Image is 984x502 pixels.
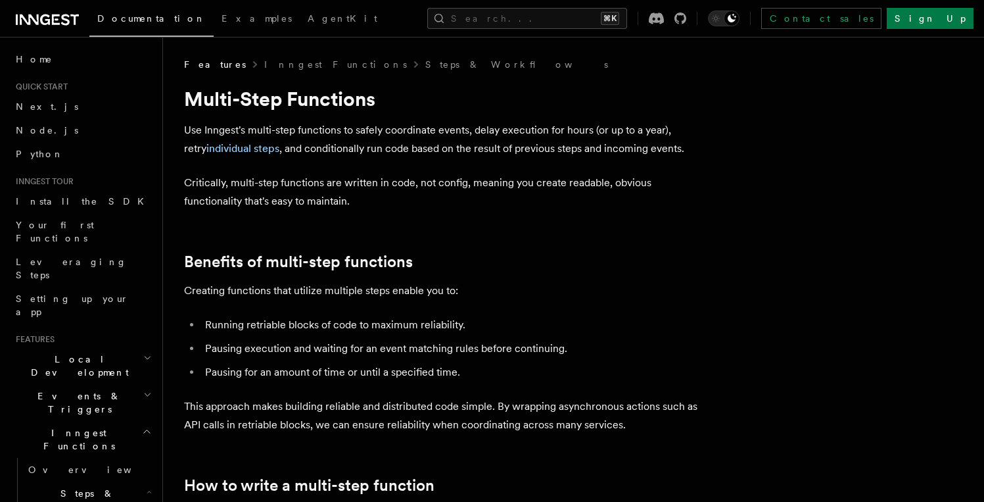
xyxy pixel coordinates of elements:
p: Creating functions that utilize multiple steps enable you to: [184,282,710,300]
span: Next.js [16,101,78,112]
button: Events & Triggers [11,384,154,421]
p: Critically, multi-step functions are written in code, not config, meaning you create readable, ob... [184,174,710,211]
a: Steps & Workflows [425,58,608,71]
button: Inngest Functions [11,421,154,458]
a: individual steps [206,142,279,155]
a: Inngest Functions [264,58,407,71]
li: Pausing execution and waiting for an event matching rules before continuing. [201,339,710,358]
a: Leveraging Steps [11,250,154,287]
a: Node.js [11,118,154,142]
a: Overview [23,458,154,482]
span: Install the SDK [16,196,152,207]
a: Examples [214,4,300,36]
a: Next.js [11,95,154,118]
a: Your first Functions [11,213,154,250]
a: Contact sales [761,8,881,29]
span: Inngest Functions [11,426,142,453]
span: Home [16,53,53,66]
span: Setting up your app [16,293,129,317]
span: Node.js [16,125,78,136]
a: Python [11,142,154,166]
span: AgentKit [308,13,377,24]
a: Install the SDK [11,189,154,213]
span: Overview [28,464,164,475]
a: Setting up your app [11,287,154,324]
li: Running retriable blocks of code to maximum reliability. [201,316,710,334]
p: This approach makes building reliable and distributed code simple. By wrapping asynchronous actio... [184,397,710,434]
span: Python [16,149,64,159]
span: Examples [222,13,292,24]
span: Features [11,334,55,345]
p: Use Inngest's multi-step functions to safely coordinate events, delay execution for hours (or up ... [184,121,710,158]
a: Benefits of multi-step functions [184,253,413,271]
span: Quick start [11,82,68,92]
kbd: ⌘K [601,12,619,25]
span: Features [184,58,246,71]
a: Home [11,47,154,71]
a: How to write a multi-step function [184,476,434,495]
a: AgentKit [300,4,385,36]
li: Pausing for an amount of time or until a specified time. [201,363,710,382]
button: Toggle dark mode [708,11,739,26]
button: Local Development [11,347,154,384]
a: Sign Up [887,8,973,29]
span: Events & Triggers [11,389,143,416]
h1: Multi-Step Functions [184,87,710,111]
span: Local Development [11,353,143,379]
span: Documentation [97,13,206,24]
span: Inngest tour [11,176,74,187]
span: Leveraging Steps [16,257,127,280]
span: Your first Functions [16,220,94,243]
a: Documentation [89,4,214,37]
button: Search...⌘K [427,8,627,29]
